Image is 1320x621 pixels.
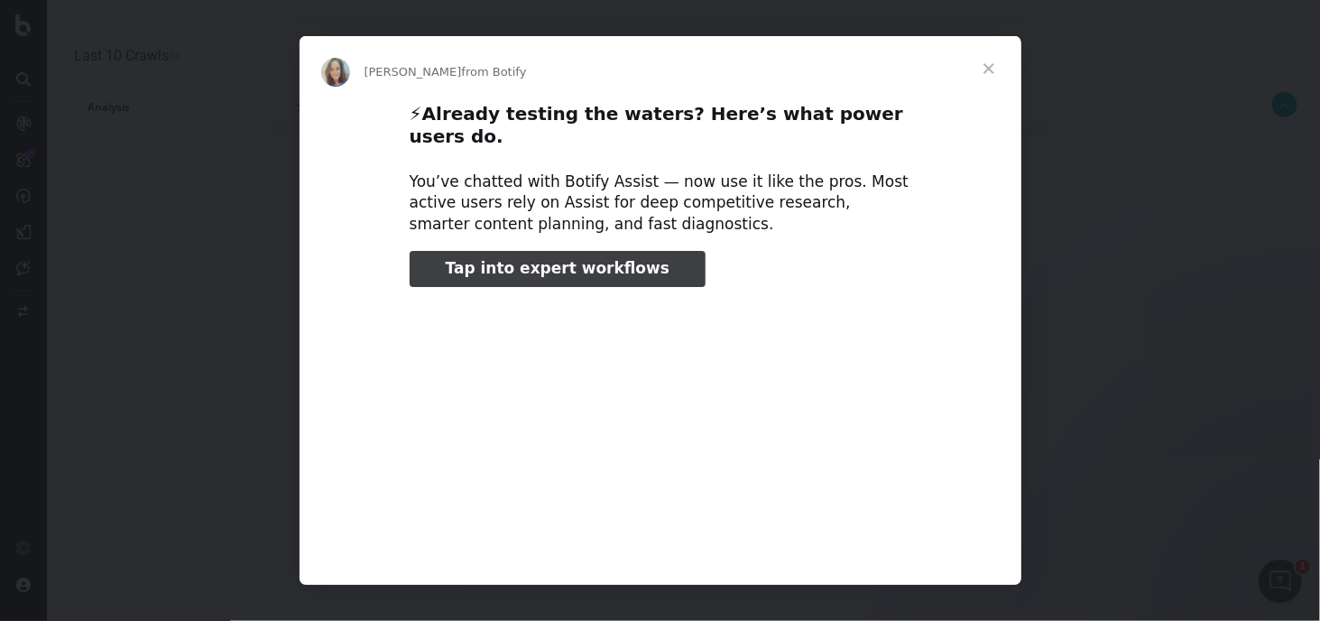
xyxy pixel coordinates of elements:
th: Analysis [27,88,236,125]
h2: ⚡ [410,102,911,158]
h4: Last 10 Crawls [27,47,1246,65]
b: Already testing the waters? Here’s what power users do. [410,103,903,147]
a: Tap into expert workflows [410,251,706,287]
span: Close [956,36,1021,101]
img: Profile image for Colleen [321,58,350,87]
span: [PERSON_NAME] [365,65,462,79]
th: Exclude from ActionBoard [789,88,1162,125]
td: 19,101,345 [608,125,789,167]
span: Tap into expert workflows [446,259,669,277]
th: # of URLs [608,88,789,125]
th: Status [236,88,383,125]
div: You’ve chatted with Botify Assist — now use it like the pros. Most active users rely on Assist fo... [410,171,911,236]
span: from Botify [462,65,527,79]
th: Launch Date [383,88,608,125]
